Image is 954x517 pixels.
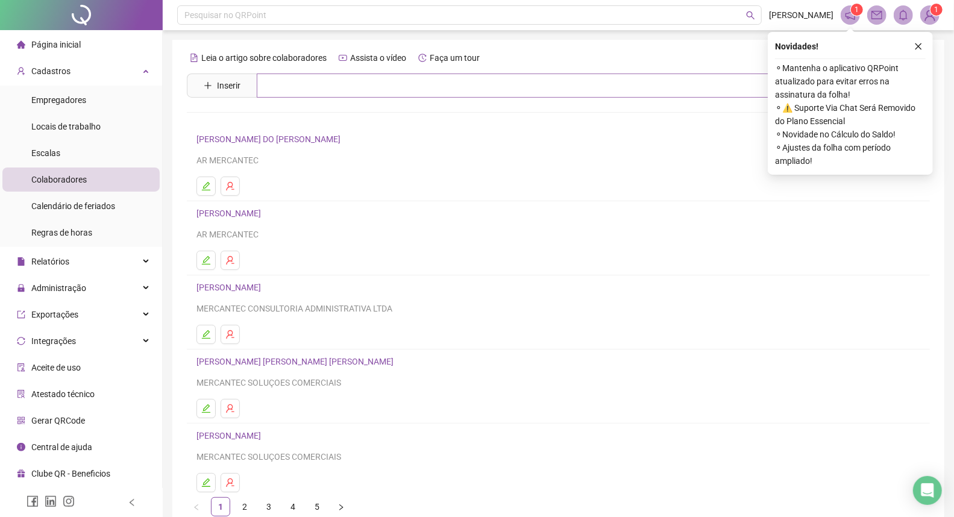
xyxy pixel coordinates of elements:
span: user-delete [225,255,235,265]
li: 2 [235,497,254,516]
span: left [193,504,200,511]
li: Página anterior [187,497,206,516]
span: qrcode [17,416,25,425]
a: 3 [260,498,278,516]
span: search [746,11,755,20]
div: AR MERCANTEC [196,154,920,167]
span: Leia o artigo sobre colaboradores [201,53,327,63]
span: Gerar QRCode [31,416,85,425]
span: Página inicial [31,40,81,49]
span: [PERSON_NAME] [769,8,833,22]
span: left [128,498,136,507]
span: file-text [190,54,198,62]
a: [PERSON_NAME] [196,208,265,218]
span: info-circle [17,443,25,451]
div: MERCANTEC CONSULTORIA ADMINISTRATIVA LTDA [196,302,920,315]
li: 5 [307,497,327,516]
span: edit [201,255,211,265]
a: [PERSON_NAME] [196,283,265,292]
span: Atestado técnico [31,389,95,399]
span: ⚬ Mantenha o aplicativo QRPoint atualizado para evitar erros na assinatura da folha! [775,61,926,101]
span: edit [201,478,211,487]
span: home [17,40,25,49]
span: close [914,42,923,51]
span: 1 [935,5,939,14]
span: linkedin [45,495,57,507]
span: bell [898,10,909,20]
span: Assista o vídeo [350,53,406,63]
span: Calendário de feriados [31,201,115,211]
span: user-delete [225,181,235,191]
button: left [187,497,206,516]
div: MERCANTEC SOLUÇOES COMERCIAIS [196,376,920,389]
span: Clube QR - Beneficios [31,469,110,478]
span: Locais de trabalho [31,122,101,131]
span: Colaboradores [31,175,87,184]
span: lock [17,284,25,292]
span: user-delete [225,478,235,487]
span: 1 [855,5,859,14]
span: user-delete [225,404,235,413]
span: youtube [339,54,347,62]
a: 5 [308,498,326,516]
sup: Atualize o seu contato no menu Meus Dados [930,4,943,16]
span: sync [17,337,25,345]
div: Open Intercom Messenger [913,476,942,505]
div: AR MERCANTEC [196,228,920,241]
span: Administração [31,283,86,293]
span: ⚬ Novidade no Cálculo do Saldo! [775,128,926,141]
span: Aceite de uso [31,363,81,372]
a: 4 [284,498,302,516]
a: 2 [236,498,254,516]
span: Escalas [31,148,60,158]
img: 21729 [921,6,939,24]
span: solution [17,390,25,398]
span: mail [871,10,882,20]
li: Próxima página [331,497,351,516]
a: [PERSON_NAME] [196,431,265,440]
li: 1 [211,497,230,516]
span: edit [201,404,211,413]
span: Exportações [31,310,78,319]
span: edit [201,330,211,339]
span: audit [17,363,25,372]
span: user-delete [225,330,235,339]
a: [PERSON_NAME] [PERSON_NAME] [PERSON_NAME] [196,357,397,366]
span: Novidades ! [775,40,818,53]
sup: 1 [851,4,863,16]
span: facebook [27,495,39,507]
span: ⚬ Ajustes da folha com período ampliado! [775,141,926,168]
span: notification [845,10,856,20]
a: 1 [212,498,230,516]
span: Faça um tour [430,53,480,63]
span: Relatórios [31,257,69,266]
div: MERCANTEC SOLUÇOES COMERCIAIS [196,450,920,463]
span: Central de ajuda [31,442,92,452]
button: right [331,497,351,516]
a: [PERSON_NAME] DO [PERSON_NAME] [196,134,344,144]
span: edit [201,181,211,191]
span: instagram [63,495,75,507]
span: user-add [17,67,25,75]
span: right [337,504,345,511]
span: gift [17,469,25,478]
span: Regras de horas [31,228,92,237]
li: 4 [283,497,303,516]
li: 3 [259,497,278,516]
span: export [17,310,25,319]
span: file [17,257,25,266]
button: Inserir [194,76,250,95]
span: Empregadores [31,95,86,105]
span: Inserir [217,79,240,92]
span: history [418,54,427,62]
span: plus [204,81,212,90]
span: ⚬ ⚠️ Suporte Via Chat Será Removido do Plano Essencial [775,101,926,128]
span: Integrações [31,336,76,346]
span: Cadastros [31,66,71,76]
